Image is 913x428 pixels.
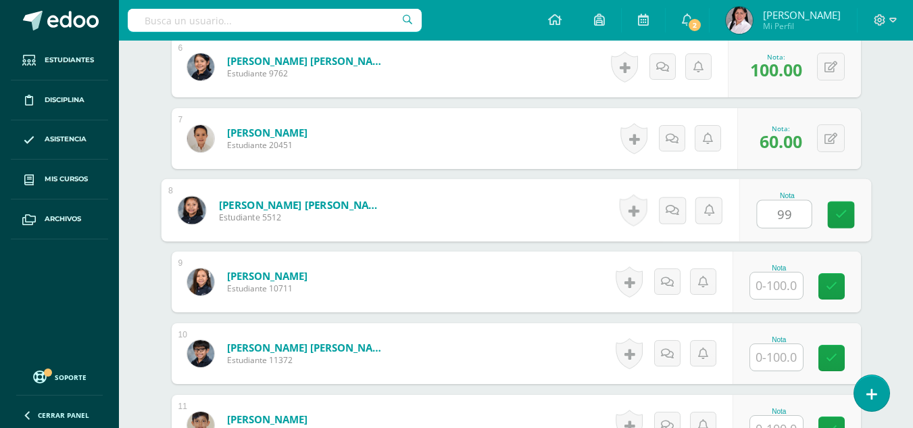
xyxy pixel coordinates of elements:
[218,197,385,212] a: [PERSON_NAME] [PERSON_NAME]
[187,268,214,295] img: 478694b6c54102e2617e66d7936212d8.png
[45,95,84,105] span: Disciplina
[227,68,389,79] span: Estudiante 9762
[11,199,108,239] a: Archivos
[187,53,214,80] img: e09343af1573989e3ab793ceb9842ca3.png
[750,52,802,62] div: Nota:
[11,41,108,80] a: Estudiantes
[16,367,103,385] a: Soporte
[749,264,809,272] div: Nota
[178,196,205,224] img: c7ef9ba98da9b5fa8a607aaa46cf2928.png
[749,336,809,343] div: Nota
[763,20,841,32] span: Mi Perfil
[763,8,841,22] span: [PERSON_NAME]
[227,54,389,68] a: [PERSON_NAME] [PERSON_NAME]
[756,192,818,199] div: Nota
[45,134,87,145] span: Asistencia
[750,272,803,299] input: 0-100.0
[45,55,94,66] span: Estudiantes
[760,130,802,153] span: 60.00
[227,283,307,294] span: Estudiante 10711
[726,7,753,34] img: 8913a5ad6e113651d596bf9bf807ce8d.png
[227,354,389,366] span: Estudiante 11372
[45,214,81,224] span: Archivos
[227,139,307,151] span: Estudiante 20451
[128,9,422,32] input: Busca un usuario...
[11,120,108,160] a: Asistencia
[749,408,809,415] div: Nota
[187,340,214,367] img: 1796c749bc8bb5405875f9d04b5414f2.png
[227,126,307,139] a: [PERSON_NAME]
[750,344,803,371] input: 0-100.0
[760,124,802,133] div: Nota:
[750,58,802,81] span: 100.00
[218,212,385,224] span: Estudiante 5512
[687,18,702,32] span: 2
[38,410,89,420] span: Cerrar panel
[45,174,88,185] span: Mis cursos
[11,80,108,120] a: Disciplina
[227,269,307,283] a: [PERSON_NAME]
[187,125,214,152] img: 6a1ec15791025142c9d9dd4a5ac3e4b4.png
[227,412,307,426] a: [PERSON_NAME]
[227,341,389,354] a: [PERSON_NAME] [PERSON_NAME]
[757,201,811,228] input: 0-100.0
[55,373,87,382] span: Soporte
[11,160,108,199] a: Mis cursos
